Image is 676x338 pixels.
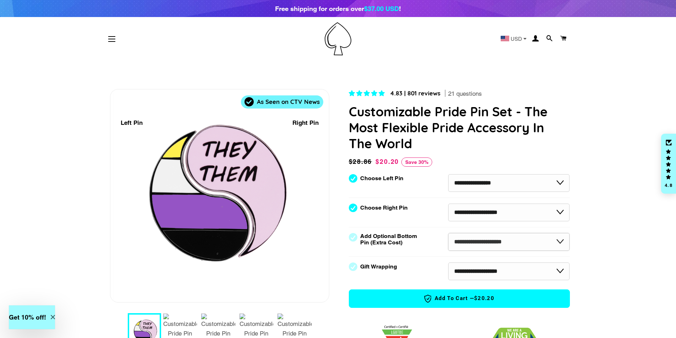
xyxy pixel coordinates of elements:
[325,22,351,55] img: Pin-Ace
[349,90,386,97] span: 4.83 stars
[349,157,374,167] span: $28.86
[375,158,399,165] span: $20.20
[474,295,494,302] span: $20.20
[360,233,420,246] label: Add Optional Bottom Pin (Extra Cost)
[292,118,319,128] div: Right Pin
[364,5,399,12] span: $37.00 USD
[110,89,329,302] div: 1 / 9
[349,289,570,308] button: Add to Cart —$20.20
[360,264,397,270] label: Gift Wrapping
[448,90,482,98] span: 21 questions
[360,205,408,211] label: Choose Right Pin
[360,294,559,303] span: Add to Cart —
[349,104,570,151] h1: Customizable Pride Pin Set - The Most Flexible Pride Accessory In The World
[275,4,401,13] div: Free shipping for orders over !
[401,157,432,167] span: Save 30%
[511,36,522,41] span: USD
[661,134,676,194] div: Click to open Judge.me floating reviews tab
[664,183,673,188] div: 4.8
[390,89,440,97] span: 4.83 | 801 reviews
[360,175,403,182] label: Choose Left Pin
